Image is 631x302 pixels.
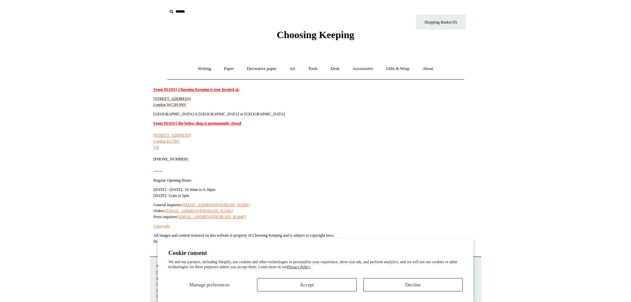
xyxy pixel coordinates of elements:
a: UK [153,145,159,150]
span: [DATE] - [DATE]: 10.30am to 6.30pm [153,187,215,192]
span: [GEOGRAPHIC_DATA] is [GEOGRAPHIC_DATA] or [GEOGRAPHIC_DATA] [153,112,285,116]
a: Choosing Keeping [277,34,354,39]
span: [STREET_ADDRESS] London WC2H 9NS [153,96,191,107]
a: Desk [325,60,345,78]
u: From [DATE] Choosing Keeping is now located at: [153,87,240,92]
p: All images and content featured on this website is property of Choosing Keeping and is subject to... [153,232,465,244]
a: Copyright [153,224,170,228]
a: Tools [302,60,324,78]
p: Regular Opening Hours [153,177,465,183]
span: From [DATE] the below shop is permanently closed [153,121,241,126]
p: General inquiries: Orders: Press inquiries: [153,202,465,220]
button: Decline [363,278,463,291]
a: [EMAIL_ADDRESS][DOMAIN_NAME] [182,203,250,207]
a: [STREET_ADDRESS] [153,133,191,138]
a: Privacy Policy [287,265,310,269]
strong: Visit us [157,264,169,269]
a: Accessories [346,60,379,78]
a: Art [284,60,301,78]
a: Paper [218,60,240,78]
a: [EMAIL_ADDRESS][DOMAIN_NAME] [165,209,233,213]
a: Writing [192,60,217,78]
a: [STREET_ADDRESS]London WC2H 9NS [153,96,191,107]
a: Gifts & Wrap [380,60,415,78]
button: Accept [257,278,356,291]
a: About [416,60,439,78]
a: Decorative paper [241,60,282,78]
button: Manage preferences [168,278,250,291]
span: Choosing Keeping [277,29,354,40]
span: Manage preferences [189,282,230,287]
span: [DATE]: 11am to 5pm [153,193,189,198]
a: [EMAIL_ADDRESS][DOMAIN_NAME] [178,214,246,219]
p: We and our partners, including Shopify, use cookies and other technologies to personalize your ex... [168,260,463,270]
p: [PHONE_NUMBER] ------- [153,120,465,174]
a: London E2 7RG [153,139,180,144]
h2: Cookie consent [168,250,463,257]
a: Shopping Basket (0) [416,15,466,30]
